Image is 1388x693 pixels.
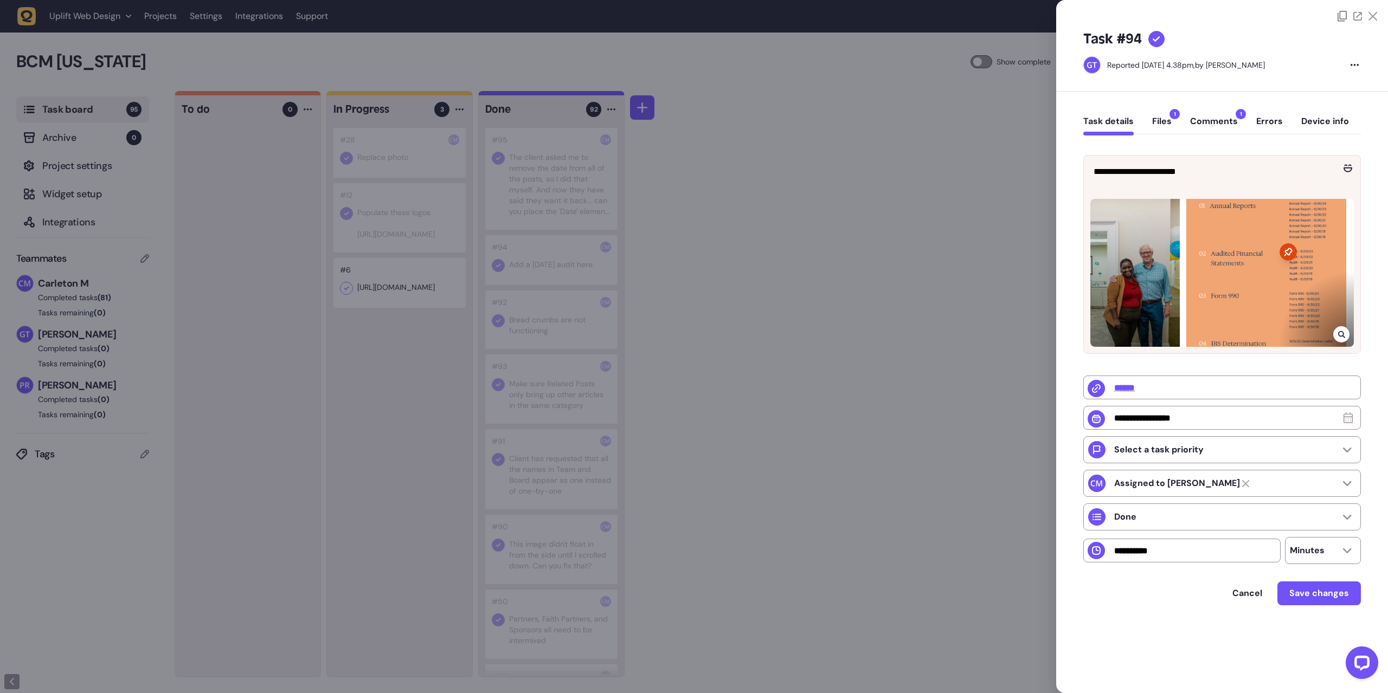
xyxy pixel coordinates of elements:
[1114,444,1204,455] p: Select a task priority
[1107,60,1265,70] div: by [PERSON_NAME]
[1083,116,1134,135] button: Task details
[1256,116,1283,135] button: Errors
[1290,545,1325,556] p: Minutes
[1152,116,1172,135] button: Files
[1190,116,1238,135] button: Comments
[1301,116,1349,135] button: Device info
[1232,587,1262,599] span: Cancel
[1107,60,1195,70] div: Reported [DATE] 4.38pm,
[1114,511,1136,522] p: Done
[1169,109,1180,119] span: 1
[1337,642,1383,688] iframe: LiveChat chat widget
[1083,30,1142,48] h5: Task #94
[1084,57,1100,73] img: Graham Thompson
[1114,478,1240,489] strong: Carleton M
[1222,582,1273,604] button: Cancel
[1236,109,1246,119] span: 1
[1289,587,1349,599] span: Save changes
[1277,581,1361,605] button: Save changes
